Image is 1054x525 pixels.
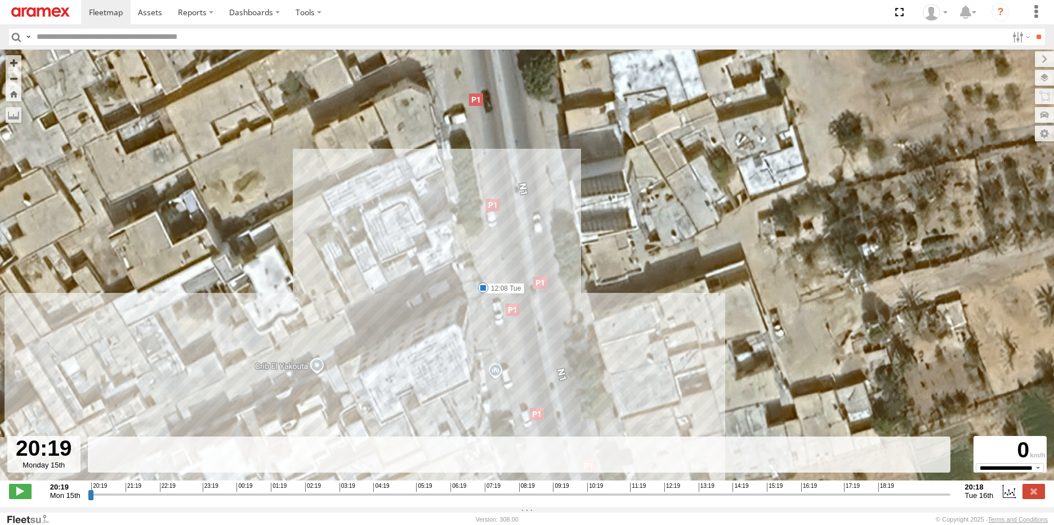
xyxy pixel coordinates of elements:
span: 15:19 [767,483,783,492]
span: 22:19 [160,483,176,492]
span: 07:19 [485,483,501,492]
label: Measure [6,107,21,123]
span: 08:19 [519,483,535,492]
a: Visit our Website [6,514,58,525]
span: 12:19 [664,483,680,492]
label: Search Query [24,29,33,45]
span: 21:19 [126,483,141,492]
span: 17:19 [844,483,860,492]
span: Tue 16th Sep 2025 [965,491,994,500]
span: 10:19 [587,483,603,492]
div: Walid Bakkar [919,4,952,21]
div: © Copyright 2025 - [936,516,1048,523]
label: 12:08 Tue [483,283,524,293]
span: 02:19 [305,483,321,492]
span: 16:19 [801,483,817,492]
button: Zoom in [6,55,21,70]
span: 13:19 [699,483,714,492]
span: Mon 15th Sep 2025 [50,491,81,500]
div: 0 [975,438,1045,463]
label: Close [1022,484,1045,499]
button: Zoom Home [6,86,21,101]
span: 14:19 [733,483,748,492]
span: 09:19 [553,483,569,492]
button: Zoom out [6,70,21,86]
span: 18:19 [878,483,894,492]
span: 06:19 [450,483,466,492]
span: 20:19 [91,483,107,492]
span: 05:19 [416,483,432,492]
span: 23:19 [203,483,218,492]
strong: 20:18 [965,483,994,491]
span: 00:19 [236,483,252,492]
label: Play/Stop [9,484,32,499]
img: aramex-logo.svg [11,7,70,17]
label: Search Filter Options [1008,29,1032,45]
i: ? [992,3,1010,21]
strong: 20:19 [50,483,81,491]
span: 01:19 [271,483,287,492]
div: Version: 308.00 [476,516,519,523]
span: 03:19 [340,483,355,492]
span: 11:19 [630,483,646,492]
a: Terms and Conditions [988,516,1048,523]
label: Map Settings [1035,126,1054,141]
span: 04:19 [373,483,389,492]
